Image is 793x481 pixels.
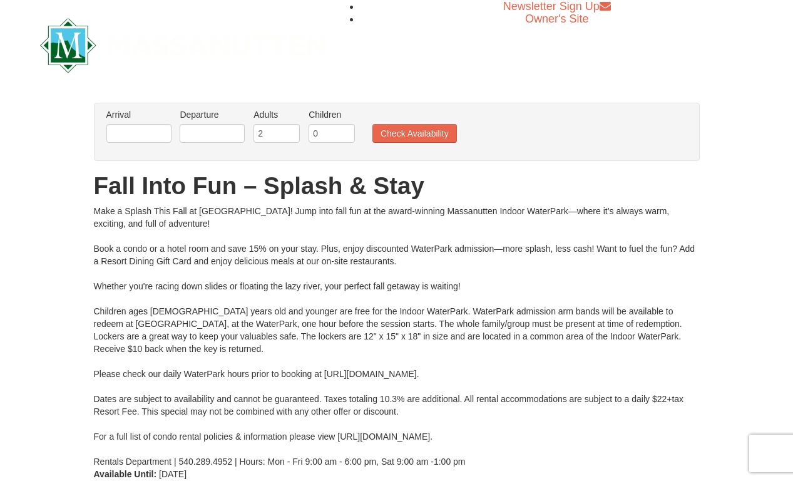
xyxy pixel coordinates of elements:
img: Massanutten Resort Logo [40,18,327,73]
a: Massanutten Resort [40,29,327,58]
strong: Available Until: [94,469,157,479]
label: Adults [253,108,300,121]
h1: Fall Into Fun – Splash & Stay [94,173,700,199]
label: Arrival [106,108,171,121]
a: Owner's Site [525,13,588,25]
label: Children [309,108,355,121]
button: Check Availability [372,124,457,143]
span: [DATE] [159,469,187,479]
label: Departure [180,108,245,121]
div: Make a Splash This Fall at [GEOGRAPHIC_DATA]! Jump into fall fun at the award-winning Massanutten... [94,205,700,468]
